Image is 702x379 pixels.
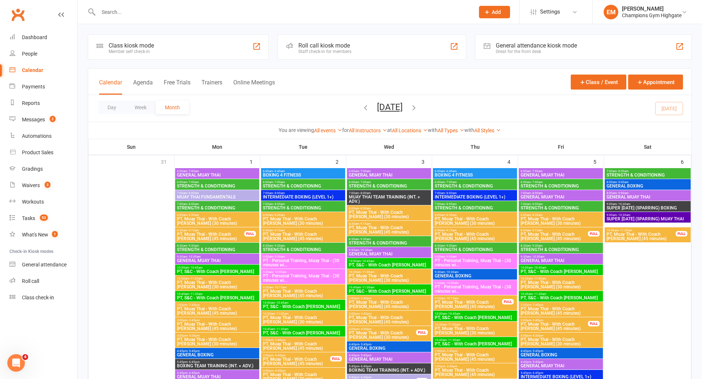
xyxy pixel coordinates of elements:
div: Calendar [22,67,43,73]
div: FULL [502,299,514,304]
div: Class kiosk mode [109,42,154,49]
span: 9:00am [606,213,689,217]
a: Automations [10,128,77,144]
span: 8:30am [520,229,588,232]
div: 6 [681,155,691,167]
span: 8:30am [348,222,430,225]
span: 7:00am [177,202,258,206]
span: - 8:00am [531,192,543,195]
span: MUAY THAI FUNDAMENTALS [177,195,258,199]
div: What's New [22,232,48,238]
span: - 10:15am [445,297,458,300]
span: - 11:00am [447,323,460,326]
a: Clubworx [9,5,27,24]
button: Free Trials [164,79,190,95]
span: 53 [40,215,48,221]
span: 8:00am [348,207,430,210]
button: Day [98,101,125,114]
span: - 7:00am [187,170,199,173]
div: FULL [676,231,687,236]
span: - 9:30am [531,244,543,247]
div: Tasks [22,215,35,221]
span: - 3:45pm [531,319,543,322]
span: 3:00pm [520,319,588,322]
span: PT, Muay Thai - With Coach [PERSON_NAME] (45 minutes) [520,307,601,315]
span: PT - Personal Training, Muay Thai - (30 minutes wi... [434,258,516,267]
span: 10:45am [606,229,676,232]
th: Wed [346,139,432,155]
div: Roll call kiosk mode [298,42,351,49]
span: 7:00am [606,170,689,173]
span: - 10:30am [617,202,630,206]
span: PT, Muay Thai - With Coach [PERSON_NAME] (45 minutes) [434,232,516,241]
span: - 7:00am [273,181,285,184]
a: Class kiosk mode [10,289,77,306]
span: - 3:45pm [188,319,200,322]
span: - 8:30am [531,213,543,217]
strong: You are viewing [279,127,314,133]
strong: at [387,127,392,133]
span: PT - Personal Training, Muay Thai - (30 minutes wi... [263,258,344,267]
span: STRENGTH & CONDITIONING [263,184,344,188]
span: STRENGTH & CONDITIONING [434,184,516,188]
span: 10:00am [348,259,430,263]
th: Sat [604,139,691,155]
span: GENERAL MUAY THAI [177,258,258,263]
button: Online Meetings [233,79,275,95]
a: Reports [10,95,77,111]
th: Fri [518,139,604,155]
span: - 9:15am [273,229,285,232]
a: All Types [438,128,464,133]
span: - 10:15am [273,286,287,289]
span: - 2:45pm [188,303,200,307]
span: 9:30am [263,286,344,289]
span: 10:30am [348,270,430,274]
span: - 9:15am [187,229,199,232]
span: 8:30am [434,229,516,232]
span: 9:30am [177,255,258,258]
span: - 8:30am [273,213,285,217]
span: PT, S&C - With Coach [PERSON_NAME] [263,304,344,309]
span: - 9:30am [359,238,371,241]
span: 9:30am [263,270,344,274]
span: 10:45am [263,327,344,331]
span: 9:30am [434,281,516,285]
span: - 8:00am [359,192,371,195]
span: GENERAL MUAY THAI [606,195,689,199]
span: - 11:00am [533,277,546,280]
span: PT - Personal Training, Muay Thai - (30 minutes wi... [434,285,516,293]
span: PT, Muay Thai - With Coach [PERSON_NAME] (45 minutes) [606,232,676,241]
div: 2 [336,155,346,167]
th: Sun [88,139,174,155]
span: PT, Muay Thai - With Coach [PERSON_NAME] (45 minutes) [348,315,430,324]
a: General attendance kiosk mode [10,257,77,273]
span: STRENGTH & CONDITIONING [348,184,430,188]
th: Mon [174,139,260,155]
span: - 10:45am [533,266,546,269]
span: 8:30am [348,238,430,241]
span: - 7:00am [531,181,543,184]
div: Member self check-in [109,49,154,54]
span: - 10:30am [445,270,458,274]
div: 31 [161,155,174,167]
div: General attendance [22,262,67,268]
span: 8:00am [177,213,258,217]
span: 9:00am [434,255,516,258]
span: 3:00pm [177,319,258,322]
span: PT, Muay Thai - With Coach [PERSON_NAME] (30 minutes) [177,217,258,225]
span: PT, Muay Thai - With Coach [PERSON_NAME] (30 minutes) [263,217,344,225]
span: STRENGTH & CONDITIONING [520,206,601,210]
span: PT - Personal Training, Muay Thai - (30 minutes wi... [263,274,344,283]
div: FULL [244,231,256,236]
div: Workouts [22,199,44,205]
span: STRENGTH & CONDITIONING [520,247,601,252]
span: 9:30am [348,249,430,252]
div: Automations [22,133,52,139]
span: 6:00am [434,181,516,184]
span: 7:00am [263,192,344,195]
span: PT, S&C - With Coach [PERSON_NAME] [434,315,516,320]
span: 6:00am [177,170,258,173]
div: 5 [593,155,604,167]
span: PT, Muay Thai - With Coach [PERSON_NAME] (45 minutes) [520,232,588,241]
div: Great for the front desk [496,49,577,54]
